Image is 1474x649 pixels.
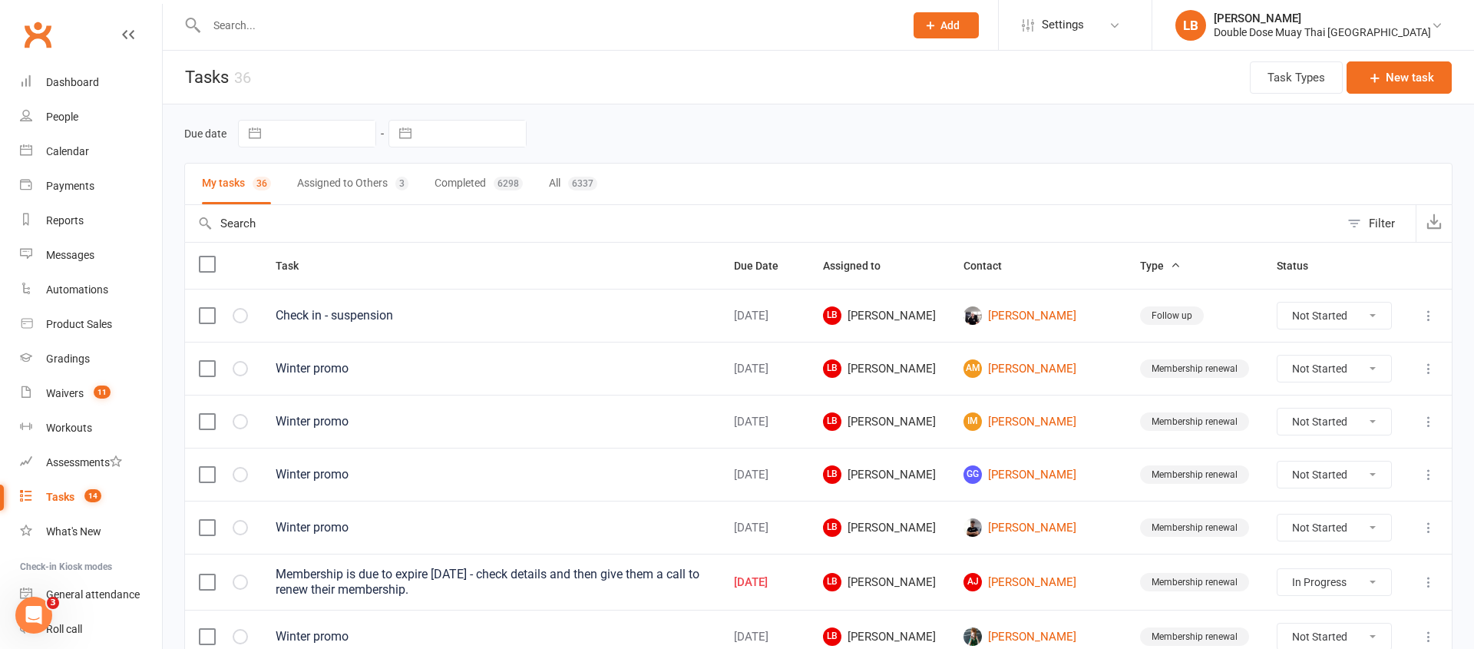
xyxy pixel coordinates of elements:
div: Membership renewal [1140,412,1249,431]
div: Membership renewal [1140,627,1249,646]
button: Status [1277,257,1325,275]
div: 6298 [494,177,523,190]
div: 6337 [568,177,597,190]
span: Due Date [734,260,795,272]
div: Winter promo [276,467,706,482]
span: AJ [963,573,982,591]
div: Winter promo [276,414,706,429]
span: Type [1140,260,1181,272]
div: Follow up [1140,306,1204,325]
span: AM [963,359,982,378]
span: IM [963,412,982,431]
div: Dashboard [46,76,99,88]
a: IM[PERSON_NAME] [963,412,1112,431]
div: Membership is due to expire [DATE] - check details and then give them a call to renew their membe... [276,567,706,598]
span: LB [823,465,841,484]
div: [DATE] [734,363,795,376]
span: LB [823,518,841,537]
button: New task [1347,61,1452,94]
button: Task [276,257,316,275]
a: Reports [20,204,162,238]
div: Winter promo [276,520,706,535]
a: [PERSON_NAME] [963,518,1112,537]
span: [PERSON_NAME] [823,412,936,431]
a: Product Sales [20,307,162,342]
span: Assigned to [823,260,897,272]
a: Assessments [20,445,162,480]
button: Assigned to Others3 [297,164,408,204]
button: My tasks36 [202,164,271,204]
a: Messages [20,238,162,273]
div: Membership renewal [1140,518,1249,537]
div: Double Dose Muay Thai [GEOGRAPHIC_DATA] [1214,25,1431,39]
span: GG [963,465,982,484]
img: Lewis Paul [963,518,982,537]
a: Waivers 11 [20,376,162,411]
div: [DATE] [734,576,795,589]
div: What's New [46,525,101,538]
div: [DATE] [734,310,795,323]
span: LB [823,306,841,325]
span: Contact [963,260,1019,272]
a: Payments [20,169,162,204]
div: Membership renewal [1140,465,1249,484]
a: Dashboard [20,65,162,100]
div: Calendar [46,145,89,157]
a: Clubworx [18,15,57,54]
span: Add [940,19,960,31]
label: Due date [184,127,226,140]
a: [PERSON_NAME] [963,306,1112,325]
span: 3 [47,597,59,609]
div: Payments [46,180,94,192]
a: People [20,100,162,134]
div: [DATE] [734,631,795,644]
button: All6337 [549,164,597,204]
a: GG[PERSON_NAME] [963,465,1112,484]
span: LB [823,573,841,591]
div: General attendance [46,588,140,601]
a: Automations [20,273,162,307]
div: Gradings [46,353,90,365]
a: AM[PERSON_NAME] [963,359,1112,378]
div: Reports [46,214,84,227]
a: Roll call [20,612,162,647]
a: Workouts [20,411,162,445]
div: Automations [46,283,108,296]
div: [DATE] [734,522,795,535]
div: Check in - suspension [276,308,706,323]
span: [PERSON_NAME] [823,306,936,325]
div: 3 [395,177,408,190]
span: 14 [84,489,101,502]
h1: Tasks [163,51,251,104]
a: Calendar [20,134,162,169]
span: [PERSON_NAME] [823,573,936,591]
div: Roll call [46,623,82,635]
div: Tasks [46,491,74,503]
div: Product Sales [46,318,112,330]
div: Membership renewal [1140,573,1249,591]
button: Contact [963,257,1019,275]
span: LB [823,359,841,378]
span: 11 [94,386,111,399]
div: Winter promo [276,361,706,376]
button: Assigned to [823,257,897,275]
button: Add [914,12,979,38]
span: [PERSON_NAME] [823,465,936,484]
iframe: Intercom live chat [15,597,52,634]
div: [DATE] [734,416,795,429]
a: What's New [20,515,162,549]
div: Workouts [46,422,92,434]
div: Waivers [46,387,84,399]
span: Task [276,260,316,272]
span: [PERSON_NAME] [823,627,936,646]
div: Messages [46,249,94,261]
div: 36 [253,177,271,190]
span: LB [823,627,841,646]
img: Brandon Collings [963,627,982,646]
div: LB [1175,10,1206,41]
button: Task Types [1250,61,1343,94]
a: Tasks 14 [20,480,162,515]
span: Status [1277,260,1325,272]
button: Type [1140,257,1181,275]
div: [DATE] [734,469,795,482]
